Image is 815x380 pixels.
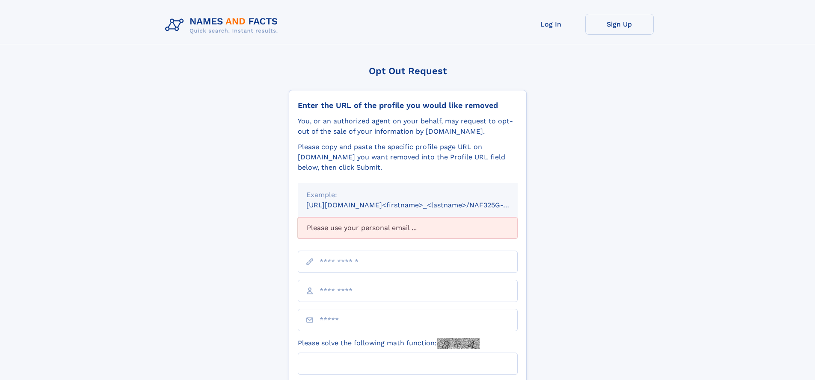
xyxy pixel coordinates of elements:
div: Please use your personal email ... [298,217,518,239]
div: Example: [306,190,509,200]
div: Enter the URL of the profile you would like removed [298,101,518,110]
div: You, or an authorized agent on your behalf, may request to opt-out of the sale of your informatio... [298,116,518,137]
a: Sign Up [585,14,654,35]
a: Log In [517,14,585,35]
img: Logo Names and Facts [162,14,285,37]
div: Opt Out Request [289,66,527,76]
label: Please solve the following math function: [298,338,480,349]
small: [URL][DOMAIN_NAME]<firstname>_<lastname>/NAF325G-xxxxxxxx [306,201,534,209]
div: Please copy and paste the specific profile page URL on [DOMAIN_NAME] you want removed into the Pr... [298,142,518,173]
